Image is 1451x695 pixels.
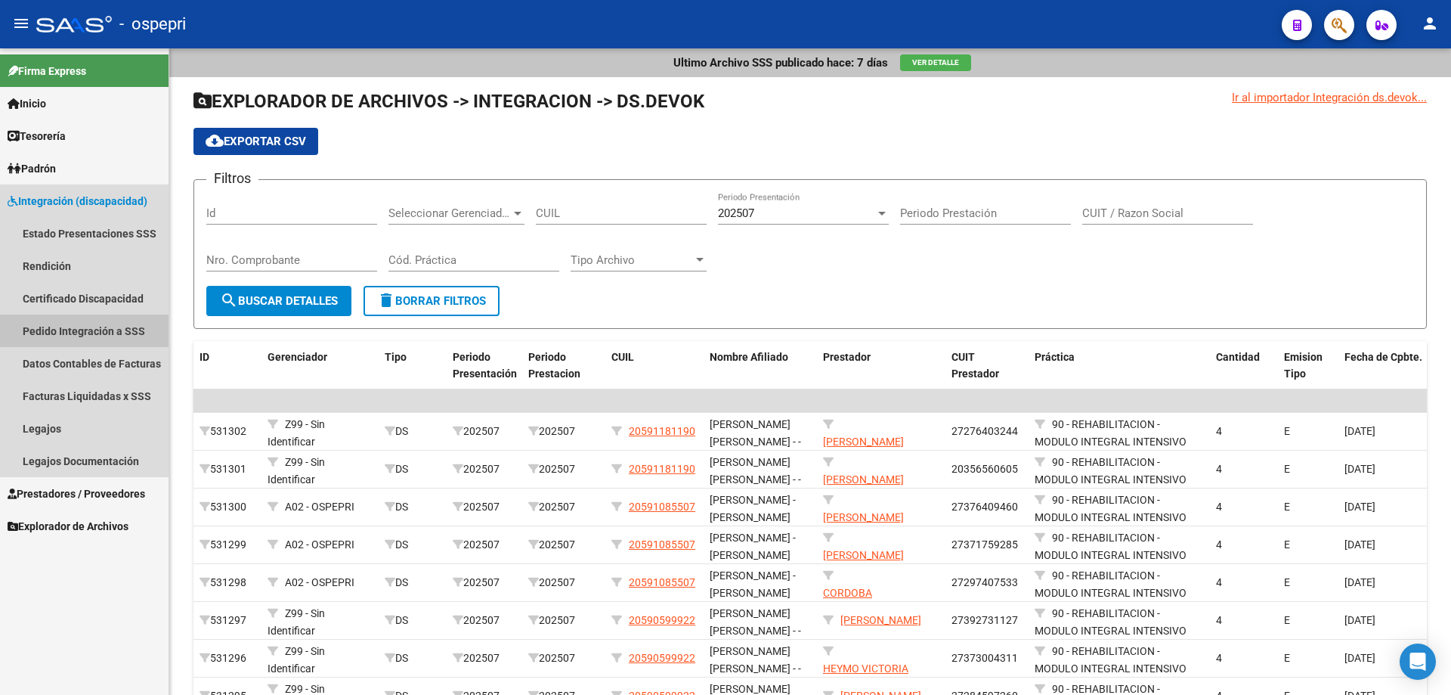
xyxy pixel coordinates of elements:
span: Periodo Prestacion [528,351,580,380]
span: E [1284,614,1290,626]
span: Práctica [1035,351,1075,363]
datatable-header-cell: CUIL [605,341,704,391]
span: 4 [1216,614,1222,626]
div: Ir al importador Integración ds.devok... [1232,89,1427,106]
span: Tesorería [8,128,66,144]
span: 202507 [718,206,754,220]
span: E [1284,538,1290,551]
span: 20591181190 [629,463,695,475]
datatable-header-cell: Fecha de Cpbte. [1338,341,1444,391]
span: CUIT Prestador [951,351,999,380]
mat-icon: person [1421,14,1439,33]
span: ID [200,351,209,363]
span: 20356560605 [951,463,1018,475]
span: [DATE] [1344,652,1375,664]
span: Fecha de Cpbte. [1344,351,1422,363]
div: 531297 [200,612,255,629]
span: [PERSON_NAME] [PERSON_NAME] - - [710,418,801,448]
span: [PERSON_NAME] [PERSON_NAME] [823,436,904,465]
datatable-header-cell: Práctica [1029,341,1210,391]
span: E [1284,425,1290,437]
div: Open Intercom Messenger [1400,644,1436,680]
datatable-header-cell: Emision Tipo [1278,341,1338,391]
div: 531299 [200,536,255,554]
mat-icon: search [220,291,238,309]
span: Cantidad [1216,351,1260,363]
div: 531296 [200,650,255,667]
span: 90 - REHABILITACION - MODULO INTEGRAL INTENSIVO (SEMANAL) [1035,569,1186,616]
span: [PERSON_NAME] - [PERSON_NAME] [710,532,796,561]
datatable-header-cell: Tipo [379,341,447,391]
span: Prestadores / Proveedores [8,486,145,502]
span: 27276403244 [951,425,1018,437]
span: CUIL [611,351,634,363]
div: 202507 [528,650,599,667]
span: Ver Detalle [912,58,959,67]
span: 20591085507 [629,501,695,513]
span: 90 - REHABILITACION - MODULO INTEGRAL INTENSIVO (SEMANAL) [1035,418,1186,465]
span: Z99 - Sin Identificar [268,645,325,675]
div: 531302 [200,423,255,440]
span: Z99 - Sin Identificar [268,418,325,448]
div: 202507 [528,612,599,629]
span: Z99 - Sin Identificar [268,607,325,637]
span: Inicio [8,95,46,112]
button: Buscar Detalles [206,286,351,316]
button: Exportar CSV [193,128,318,155]
span: Emision Tipo [1284,351,1323,380]
span: Firma Express [8,63,86,79]
span: [PERSON_NAME] [PERSON_NAME] - - [710,645,801,675]
span: Gerenciador [268,351,327,363]
span: 27297407533 [951,576,1018,588]
span: 27376409460 [951,501,1018,513]
span: 4 [1216,576,1222,588]
span: 27392731127 [951,614,1018,626]
span: [PERSON_NAME] [840,614,921,626]
span: Explorador de Archivos [8,518,128,535]
span: HEYMO VICTORIA GUADALUPE [823,662,908,692]
div: 202507 [453,574,516,591]
span: 4 [1216,652,1222,664]
span: [DATE] [1344,576,1375,588]
span: Z99 - Sin Identificar [268,456,325,486]
span: 90 - REHABILITACION - MODULO INTEGRAL INTENSIVO (SEMANAL) [1035,532,1186,579]
span: 4 [1216,501,1222,513]
span: [DATE] [1344,501,1375,513]
span: 90 - REHABILITACION - MODULO INTEGRAL INTENSIVO (SEMANAL) [1035,494,1186,541]
div: 202507 [528,574,599,591]
div: 202507 [453,650,516,667]
span: E [1284,576,1290,588]
div: 202507 [453,423,516,440]
div: 202507 [528,461,599,478]
span: 27371759285 [951,538,1018,551]
span: [DATE] [1344,614,1375,626]
span: [PERSON_NAME] [PERSON_NAME] [823,473,904,503]
span: 90 - REHABILITACION - MODULO INTEGRAL INTENSIVO (SEMANAL) [1035,456,1186,503]
span: 20591181190 [629,425,695,437]
datatable-header-cell: Periodo Prestacion [522,341,605,391]
span: 20590599922 [629,614,695,626]
span: CORDOBA [PERSON_NAME] [823,587,904,616]
datatable-header-cell: Nombre Afiliado [704,341,817,391]
mat-icon: delete [377,291,395,309]
div: DS [385,650,441,667]
span: Buscar Detalles [220,294,338,308]
span: A02 - OSPEPRI [285,501,354,513]
span: 27373004311 [951,652,1018,664]
span: [PERSON_NAME] [PERSON_NAME] - - [710,456,801,486]
div: DS [385,612,441,629]
div: DS [385,461,441,478]
span: A02 - OSPEPRI [285,576,354,588]
span: [DATE] [1344,463,1375,475]
div: 202507 [453,612,516,629]
span: 90 - REHABILITACION - MODULO INTEGRAL INTENSIVO (SEMANAL) [1035,607,1186,654]
div: 531301 [200,461,255,478]
div: 202507 [528,498,599,516]
span: Integración (discapacidad) [8,193,147,209]
datatable-header-cell: ID [193,341,261,391]
datatable-header-cell: Gerenciador [261,341,379,391]
span: 20591085507 [629,576,695,588]
span: [DATE] [1344,538,1375,551]
span: [PERSON_NAME] - [PERSON_NAME] [710,569,796,599]
div: DS [385,498,441,516]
